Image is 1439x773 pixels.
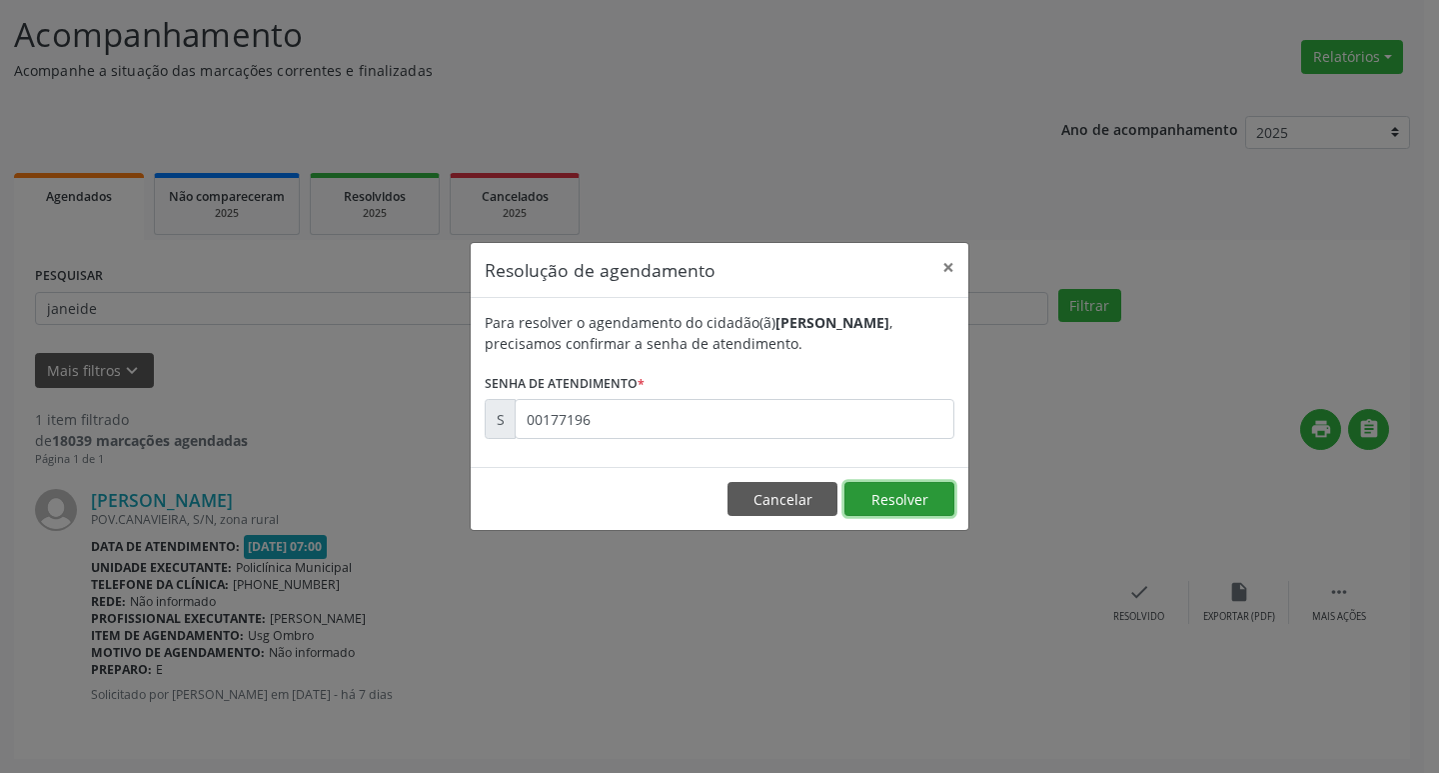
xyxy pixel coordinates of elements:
label: Senha de atendimento [485,368,645,399]
button: Resolver [844,482,954,516]
div: Para resolver o agendamento do cidadão(ã) , precisamos confirmar a senha de atendimento. [485,312,954,354]
div: S [485,399,516,439]
b: [PERSON_NAME] [775,313,889,332]
button: Cancelar [727,482,837,516]
h5: Resolução de agendamento [485,257,716,283]
button: Close [928,243,968,292]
